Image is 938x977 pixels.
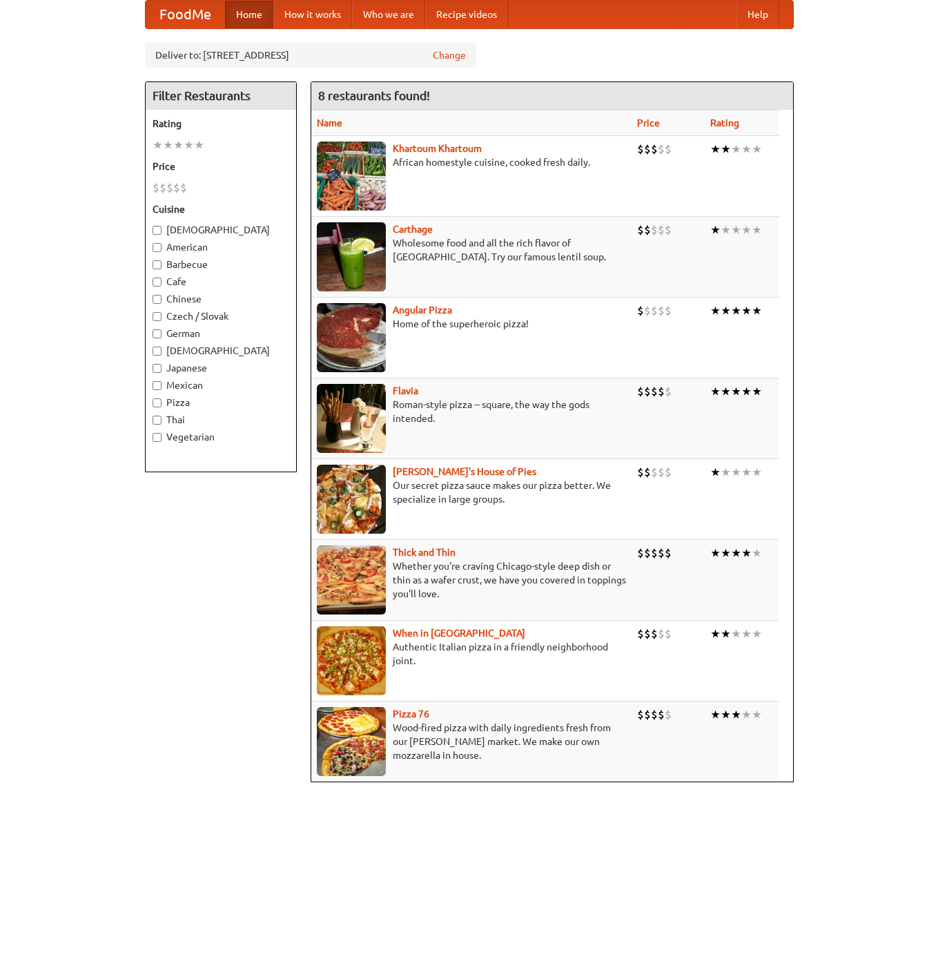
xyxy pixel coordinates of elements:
li: ★ [194,137,204,153]
a: How it works [273,1,352,28]
li: ★ [710,384,721,399]
li: ★ [752,465,762,480]
li: ★ [710,222,721,238]
p: Authentic Italian pizza in a friendly neighborhood joint. [317,640,626,668]
li: $ [665,707,672,722]
li: $ [644,303,651,318]
li: ★ [184,137,194,153]
li: $ [644,222,651,238]
b: [PERSON_NAME]'s House of Pies [393,466,536,477]
a: Pizza 76 [393,708,429,719]
input: Czech / Slovak [153,312,162,321]
li: ★ [731,545,741,561]
input: Pizza [153,398,162,407]
a: When in [GEOGRAPHIC_DATA] [393,628,525,639]
li: $ [665,303,672,318]
li: $ [637,465,644,480]
h5: Cuisine [153,202,289,216]
a: Khartoum Khartoum [393,143,482,154]
li: $ [173,180,180,195]
li: ★ [710,707,721,722]
li: ★ [721,545,731,561]
label: Cafe [153,275,289,289]
li: $ [665,545,672,561]
li: $ [637,707,644,722]
li: ★ [173,137,184,153]
input: [DEMOGRAPHIC_DATA] [153,226,162,235]
li: ★ [710,545,721,561]
li: $ [637,384,644,399]
li: $ [658,384,665,399]
li: ★ [710,303,721,318]
li: ★ [731,626,741,641]
li: ★ [710,465,721,480]
li: $ [159,180,166,195]
a: Home [225,1,273,28]
li: ★ [741,707,752,722]
input: German [153,329,162,338]
h4: Filter Restaurants [146,82,296,110]
li: ★ [731,384,741,399]
li: $ [651,303,658,318]
label: American [153,240,289,254]
img: flavia.jpg [317,384,386,453]
li: $ [651,142,658,157]
label: Pizza [153,396,289,409]
li: ★ [721,303,731,318]
p: Our secret pizza sauce makes our pizza better. We specialize in large groups. [317,478,626,506]
li: $ [637,303,644,318]
li: ★ [741,384,752,399]
input: Cafe [153,278,162,287]
a: Name [317,117,342,128]
li: $ [644,707,651,722]
p: Whether you're craving Chicago-style deep dish or thin as a wafer crust, we have you covered in t... [317,559,626,601]
p: Wholesome food and all the rich flavor of [GEOGRAPHIC_DATA]. Try our famous lentil soup. [317,236,626,264]
li: ★ [731,303,741,318]
input: Mexican [153,381,162,390]
li: $ [665,465,672,480]
li: $ [180,180,187,195]
li: $ [665,626,672,641]
label: Japanese [153,361,289,375]
li: $ [644,465,651,480]
li: ★ [741,222,752,238]
li: $ [658,707,665,722]
b: Thick and Thin [393,547,456,558]
p: Wood-fired pizza with daily ingredients fresh from our [PERSON_NAME] market. We make our own mozz... [317,721,626,762]
a: Angular Pizza [393,304,452,316]
li: $ [651,465,658,480]
li: ★ [741,303,752,318]
a: Rating [710,117,739,128]
li: ★ [721,384,731,399]
li: ★ [752,626,762,641]
img: thick.jpg [317,545,386,615]
img: carthage.jpg [317,222,386,291]
li: ★ [752,384,762,399]
label: Barbecue [153,258,289,271]
li: ★ [752,545,762,561]
li: ★ [741,142,752,157]
a: Change [433,48,466,62]
li: ★ [731,222,741,238]
label: Thai [153,413,289,427]
li: ★ [721,707,731,722]
li: $ [644,626,651,641]
a: Who we are [352,1,425,28]
li: $ [153,180,159,195]
label: Vegetarian [153,430,289,444]
p: Home of the superheroic pizza! [317,317,626,331]
input: Barbecue [153,260,162,269]
li: $ [166,180,173,195]
label: Chinese [153,292,289,306]
div: Deliver to: [STREET_ADDRESS] [145,43,476,68]
label: German [153,327,289,340]
input: Chinese [153,295,162,304]
li: ★ [741,626,752,641]
li: $ [644,384,651,399]
li: ★ [710,626,721,641]
li: $ [651,707,658,722]
img: khartoum.jpg [317,142,386,211]
li: $ [658,626,665,641]
li: ★ [721,626,731,641]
